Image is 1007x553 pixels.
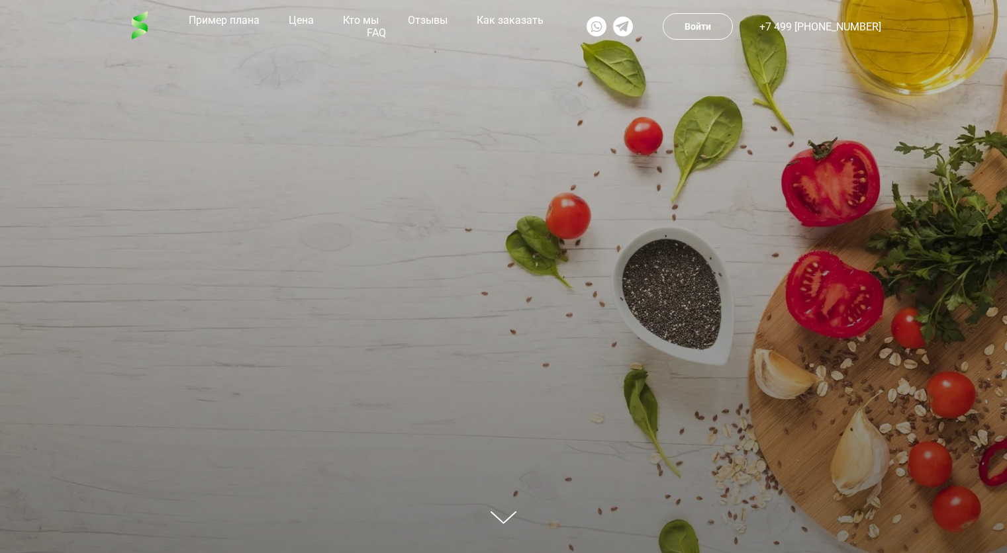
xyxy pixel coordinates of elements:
[759,21,881,33] a: +7 499 [PHONE_NUMBER]
[340,14,382,26] a: Кто мы
[405,14,451,26] a: Отзывы
[185,14,263,26] a: Пример плана
[285,14,317,26] a: Цена
[685,15,711,38] td: Войти
[363,26,389,39] a: FAQ
[663,13,733,40] a: Войти
[473,14,547,26] a: Как заказать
